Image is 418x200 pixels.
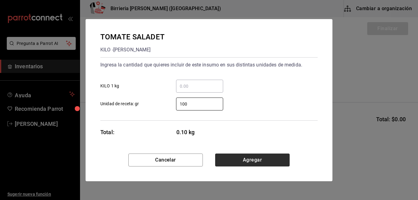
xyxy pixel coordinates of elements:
[176,128,223,136] span: 0.10 kg
[215,154,290,166] button: Agregar
[100,128,115,136] div: Total:
[100,83,119,89] span: KILO 1 kg
[100,60,318,70] div: Ingresa la cantidad que quieres incluir de este insumo en sus distintas unidades de medida.
[100,45,165,55] div: KILO - [PERSON_NAME]
[176,82,223,90] input: KILO 1 kg
[128,154,203,166] button: Cancelar
[176,100,223,108] input: Unidad de receta: gr
[100,31,165,42] div: TOMATE SALADET
[100,101,139,107] span: Unidad de receta: gr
